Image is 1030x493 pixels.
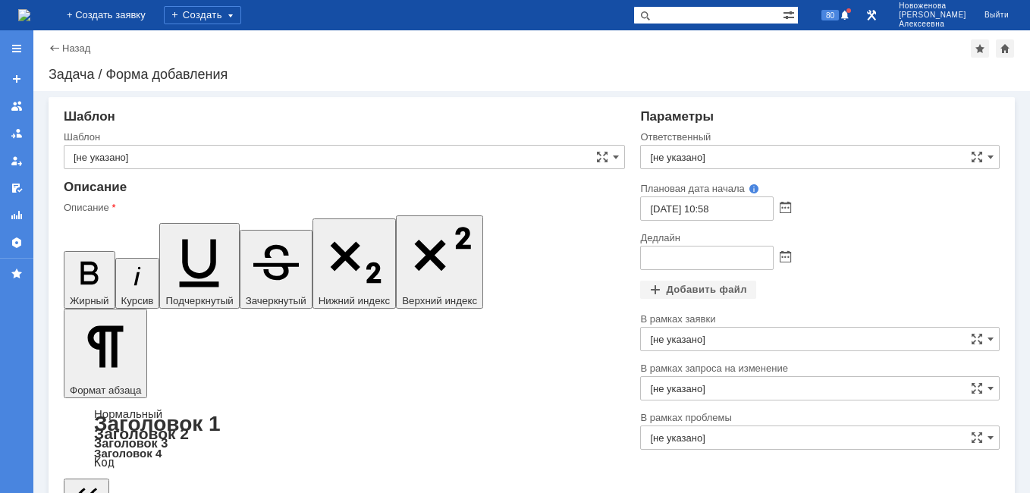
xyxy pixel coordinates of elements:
div: В рамках проблемы [640,413,997,422]
div: Формат абзаца [64,409,625,468]
a: Перейти на домашнюю страницу [18,9,30,21]
span: Сложная форма [971,382,983,394]
button: Нижний индекс [312,218,397,309]
a: Создать заявку [5,67,29,91]
span: Алексеевна [899,20,966,29]
a: Код [94,456,115,469]
span: Сложная форма [596,151,608,163]
span: Расширенный поиск [783,7,798,21]
a: Заголовок 2 [94,425,189,442]
a: Мои заявки [5,149,29,173]
a: Настройки [5,231,29,255]
a: Заявки на командах [5,94,29,118]
span: 80 [821,10,839,20]
a: Заголовок 1 [94,412,221,435]
span: Зачеркнутый [246,295,306,306]
button: Жирный [64,251,115,309]
span: Жирный [70,295,109,306]
div: Шаблон [64,132,622,142]
div: Создать [164,6,241,24]
div: Плановая дата начала [640,184,978,193]
div: В рамках запроса на изменение [640,363,997,373]
button: Верхний индекс [396,215,483,309]
div: В рамках заявки [640,314,997,324]
span: Подчеркнутый [165,295,233,306]
span: Сложная форма [971,432,983,444]
span: Параметры [640,109,714,124]
img: logo [18,9,30,21]
div: Задача / Форма добавления [49,67,1015,82]
a: Назад [62,42,90,54]
div: Описание [64,203,622,212]
div: Дедлайн [640,233,997,243]
span: Сложная форма [971,151,983,163]
a: Заголовок 4 [94,447,162,460]
div: Сделать домашней страницей [996,39,1014,58]
a: Нормальный [94,407,162,420]
span: [PERSON_NAME] [899,11,966,20]
a: Перейти в интерфейс администратора [862,6,881,24]
span: Сложная форма [971,333,983,345]
span: Описание [64,180,127,194]
div: Ответственный [640,132,997,142]
a: Заявки в моей ответственности [5,121,29,146]
span: Формат абзаца [70,385,141,396]
button: Формат абзаца [64,309,147,398]
span: Курсив [121,295,154,306]
span: Верхний индекс [402,295,477,306]
button: Курсив [115,258,160,309]
a: Заголовок 3 [94,436,168,450]
a: Отчеты [5,203,29,228]
span: Шаблон [64,109,115,124]
button: Подчеркнутый [159,223,239,309]
span: Нижний индекс [319,295,391,306]
a: Мои согласования [5,176,29,200]
button: Зачеркнутый [240,230,312,309]
span: Новоженова [899,2,966,11]
div: Добавить в избранное [971,39,989,58]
